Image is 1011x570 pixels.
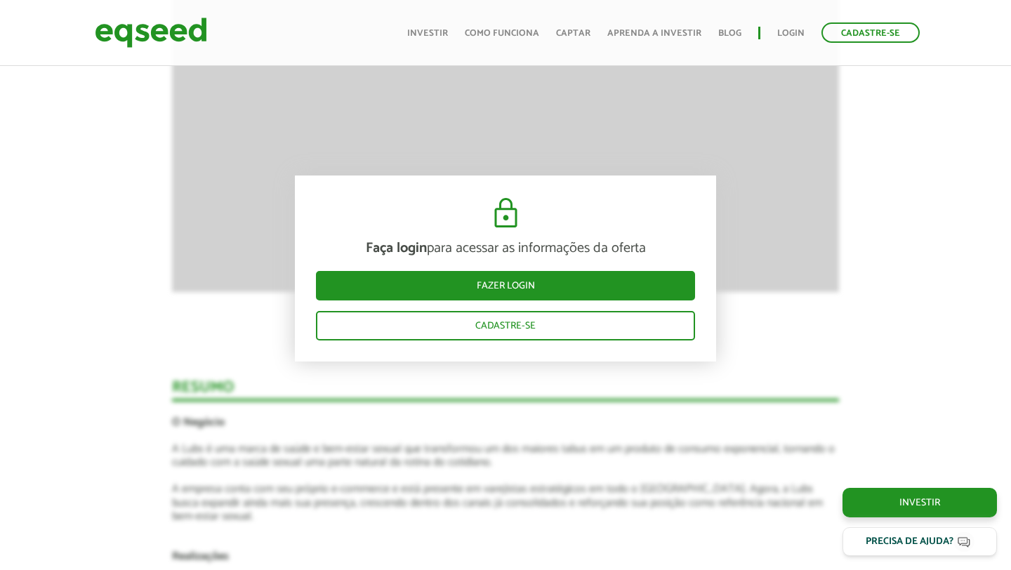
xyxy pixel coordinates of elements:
[366,237,427,260] strong: Faça login
[718,29,741,38] a: Blog
[607,29,701,38] a: Aprenda a investir
[316,311,695,340] a: Cadastre-se
[489,197,523,230] img: cadeado.svg
[777,29,805,38] a: Login
[316,240,695,257] p: para acessar as informações da oferta
[842,488,997,517] a: Investir
[821,22,920,43] a: Cadastre-se
[556,29,590,38] a: Captar
[465,29,539,38] a: Como funciona
[316,271,695,300] a: Fazer login
[407,29,448,38] a: Investir
[95,14,207,51] img: EqSeed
